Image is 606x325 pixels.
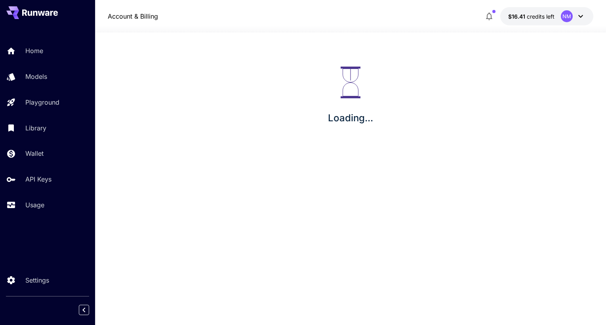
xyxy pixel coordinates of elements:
[508,12,555,21] div: $16.4095
[79,305,89,315] button: Collapse sidebar
[25,123,46,133] p: Library
[85,303,95,317] div: Collapse sidebar
[25,46,43,55] p: Home
[25,72,47,81] p: Models
[527,13,555,20] span: credits left
[25,200,44,210] p: Usage
[328,111,373,125] p: Loading...
[25,275,49,285] p: Settings
[25,149,44,158] p: Wallet
[25,174,51,184] p: API Keys
[25,97,59,107] p: Playground
[508,13,527,20] span: $16.41
[108,11,158,21] a: Account & Billing
[561,10,573,22] div: NM
[500,7,593,25] button: $16.4095NM
[108,11,158,21] nav: breadcrumb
